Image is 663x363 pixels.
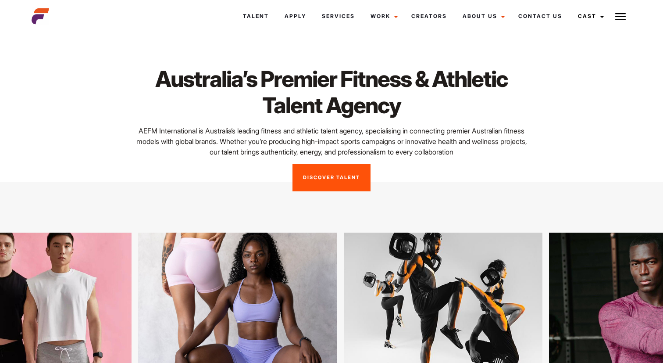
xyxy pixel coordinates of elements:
a: About Us [455,4,510,28]
p: AEFM International is Australia’s leading fitness and athletic talent agency, specialising in con... [133,126,529,157]
img: Burger icon [615,11,626,22]
a: Contact Us [510,4,570,28]
a: Services [314,4,363,28]
h1: Australia’s Premier Fitness & Athletic Talent Agency [133,66,529,119]
a: Apply [277,4,314,28]
a: Work [363,4,403,28]
img: cropped-aefm-brand-fav-22-square.png [32,7,49,25]
a: Creators [403,4,455,28]
a: Discover Talent [292,164,371,191]
a: Cast [570,4,610,28]
a: Talent [235,4,277,28]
